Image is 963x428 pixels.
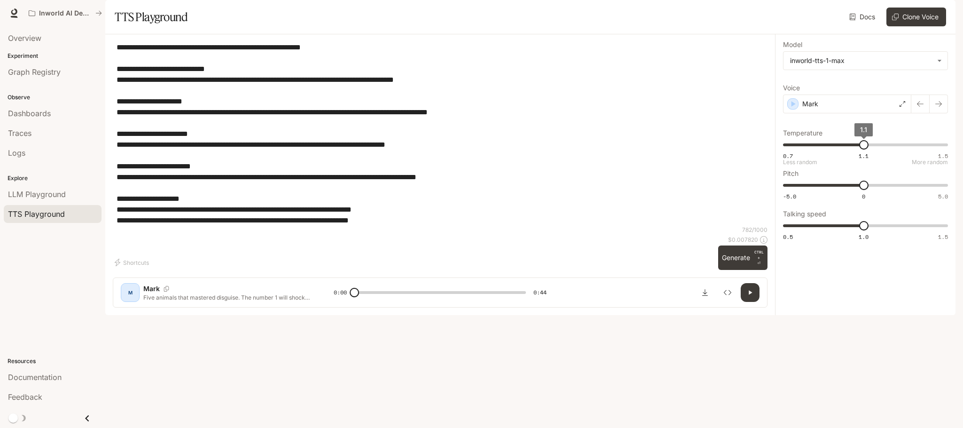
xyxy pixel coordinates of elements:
button: All workspaces [24,4,106,23]
p: $ 0.007820 [728,236,758,244]
span: 0.5 [783,233,793,241]
p: Model [783,41,802,48]
span: 1.0 [859,233,869,241]
div: M [123,285,138,300]
p: More random [912,159,948,165]
p: Inworld AI Demos [39,9,92,17]
span: 5.0 [938,192,948,200]
span: -5.0 [783,192,796,200]
span: 1.1 [859,152,869,160]
button: Download audio [696,283,714,302]
span: 0:00 [334,288,347,297]
p: Pitch [783,170,799,177]
p: Voice [783,85,800,91]
button: Copy Voice ID [160,286,173,292]
p: CTRL + [754,249,764,261]
p: Five animals that mastered disguise. The number 1 will shock you! Number 5 — Glasswing Butterfly.... [143,293,311,301]
p: ⏎ [754,249,764,266]
button: Shortcuts [113,255,153,270]
a: Docs [847,8,879,26]
h1: TTS Playground [115,8,188,26]
p: Talking speed [783,211,826,217]
div: inworld-tts-1-max [783,52,947,70]
button: Inspect [718,283,737,302]
span: 1.5 [938,152,948,160]
button: Clone Voice [886,8,946,26]
span: 0:44 [533,288,547,297]
span: 1.5 [938,233,948,241]
span: 1.1 [860,126,867,134]
span: 0 [862,192,865,200]
p: Mark [802,99,818,109]
p: Mark [143,284,160,293]
span: 0.7 [783,152,793,160]
div: inworld-tts-1-max [790,56,932,65]
p: Temperature [783,130,822,136]
button: GenerateCTRL +⏎ [718,246,767,270]
p: Less random [783,159,817,165]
